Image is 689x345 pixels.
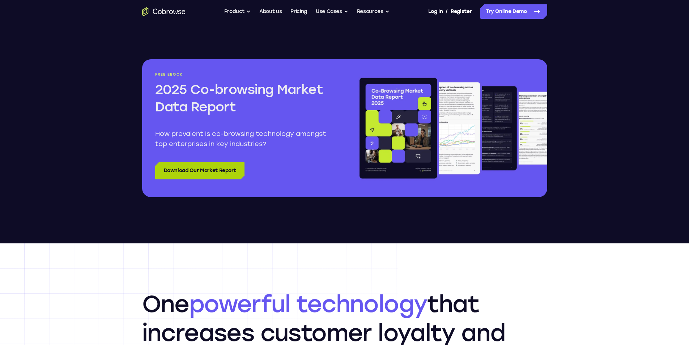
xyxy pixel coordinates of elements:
a: Download Our Market Report [155,162,245,179]
img: Co-browsing market overview report book pages [358,72,547,184]
p: Free ebook [155,72,332,77]
a: Go to the home page [142,7,186,16]
button: Resources [357,4,390,19]
span: powerful technology [189,290,428,318]
a: Try Online Demo [480,4,547,19]
button: Product [224,4,251,19]
a: Pricing [290,4,307,19]
span: / [446,7,448,16]
h2: 2025 Co-browsing Market Data Report [155,81,332,116]
button: Use Cases [316,4,348,19]
a: Register [451,4,472,19]
p: How prevalent is co-browsing technology amongst top enterprises in key industries? [155,129,332,149]
a: Log In [428,4,443,19]
a: About us [259,4,282,19]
